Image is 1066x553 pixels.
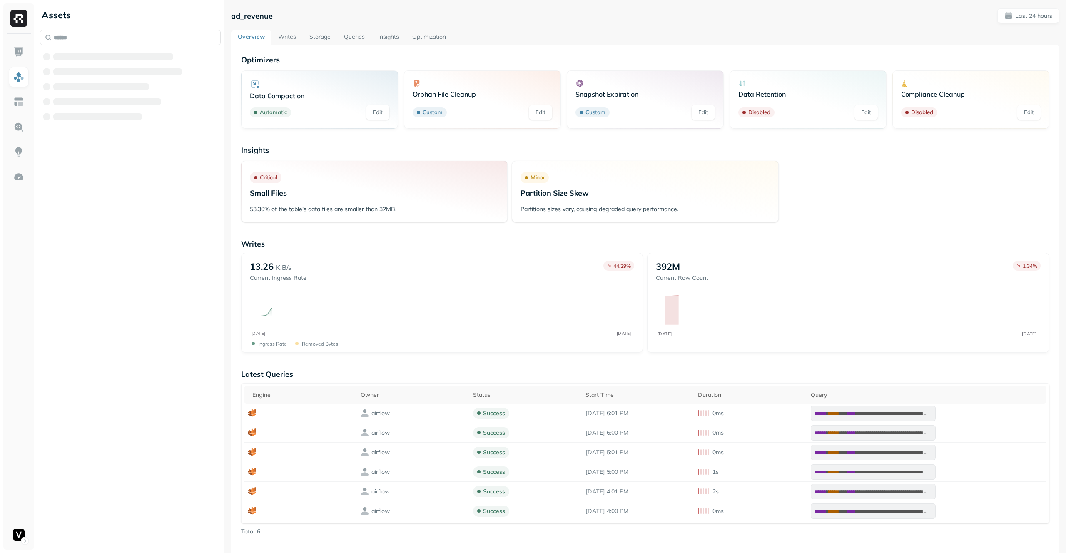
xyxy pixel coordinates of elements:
p: Removed bytes [302,341,338,347]
p: Snapshot Expiration [575,90,715,98]
img: Voodoo [13,529,25,541]
div: Owner [361,391,465,399]
div: Duration [698,391,802,399]
p: airflow [371,488,390,496]
p: success [483,468,505,476]
p: Partition Size Skew [521,188,770,198]
p: Critical [260,174,277,182]
p: airflow [371,468,390,476]
p: ad_revenue [231,11,273,21]
p: success [483,488,505,496]
p: 1.34 % [1023,263,1037,269]
p: 53.30% of the table's data files are smaller than 32MB. [250,205,499,213]
a: Edit [854,105,878,120]
div: Engine [252,391,352,399]
p: 13.26 [250,261,274,272]
p: Writes [241,239,1049,249]
p: Sep 17, 2025 6:01 PM [585,409,690,417]
p: Sep 17, 2025 6:00 PM [585,429,690,437]
a: Storage [303,30,337,45]
a: Insights [371,30,406,45]
p: Data Compaction [250,92,389,100]
tspan: [DATE] [1022,331,1037,336]
p: airflow [371,507,390,515]
p: 1s [712,468,719,476]
p: 44.29 % [613,263,631,269]
p: Minor [531,174,545,182]
p: 0ms [712,409,724,417]
p: 392M [656,261,680,272]
p: airflow [371,429,390,437]
tspan: [DATE] [616,331,631,336]
p: airflow [371,409,390,417]
p: Total [241,528,254,536]
p: Automatic [260,108,287,117]
img: Query Explorer [13,122,24,132]
a: Writes [271,30,303,45]
p: Orphan File Cleanup [413,90,552,98]
p: Insights [241,145,1049,155]
div: Query [811,391,1042,399]
div: Assets [40,8,221,22]
p: Custom [423,108,443,117]
p: Optimizers [241,55,1049,65]
tspan: [DATE] [251,331,265,336]
img: Ryft [10,10,27,27]
p: Current Row Count [656,274,708,282]
p: Partitions sizes vary, causing degraded query performance. [521,205,770,213]
button: Last 24 hours [997,8,1059,23]
p: 2s [712,488,719,496]
p: Small Files [250,188,499,198]
p: Data Retention [738,90,878,98]
p: success [483,429,505,437]
a: Overview [231,30,271,45]
p: Disabled [748,108,770,117]
div: Start Time [585,391,690,399]
p: success [483,507,505,515]
a: Edit [529,105,552,120]
img: Insights [13,147,24,157]
p: success [483,409,505,417]
div: Status [473,391,577,399]
img: Dashboard [13,47,24,57]
img: Asset Explorer [13,97,24,107]
tspan: [DATE] [658,331,672,336]
p: Compliance Cleanup [901,90,1041,98]
a: Queries [337,30,371,45]
p: Sep 17, 2025 5:01 PM [585,448,690,456]
a: Optimization [406,30,453,45]
p: Last 24 hours [1015,12,1052,20]
img: Optimization [13,172,24,182]
p: success [483,448,505,456]
a: Edit [1017,105,1041,120]
p: Sep 17, 2025 5:00 PM [585,468,690,476]
p: Disabled [911,108,933,117]
p: Current Ingress Rate [250,274,306,282]
p: Sep 17, 2025 4:00 PM [585,507,690,515]
a: Edit [366,105,389,120]
p: Sep 17, 2025 4:01 PM [585,488,690,496]
p: 6 [257,528,260,536]
p: Ingress Rate [258,341,287,347]
p: Custom [585,108,605,117]
img: Assets [13,72,24,82]
p: airflow [371,448,390,456]
a: Edit [692,105,715,120]
p: 0ms [712,507,724,515]
p: 0ms [712,429,724,437]
p: 0ms [712,448,724,456]
p: KiB/s [276,262,291,272]
p: Latest Queries [241,369,1049,379]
